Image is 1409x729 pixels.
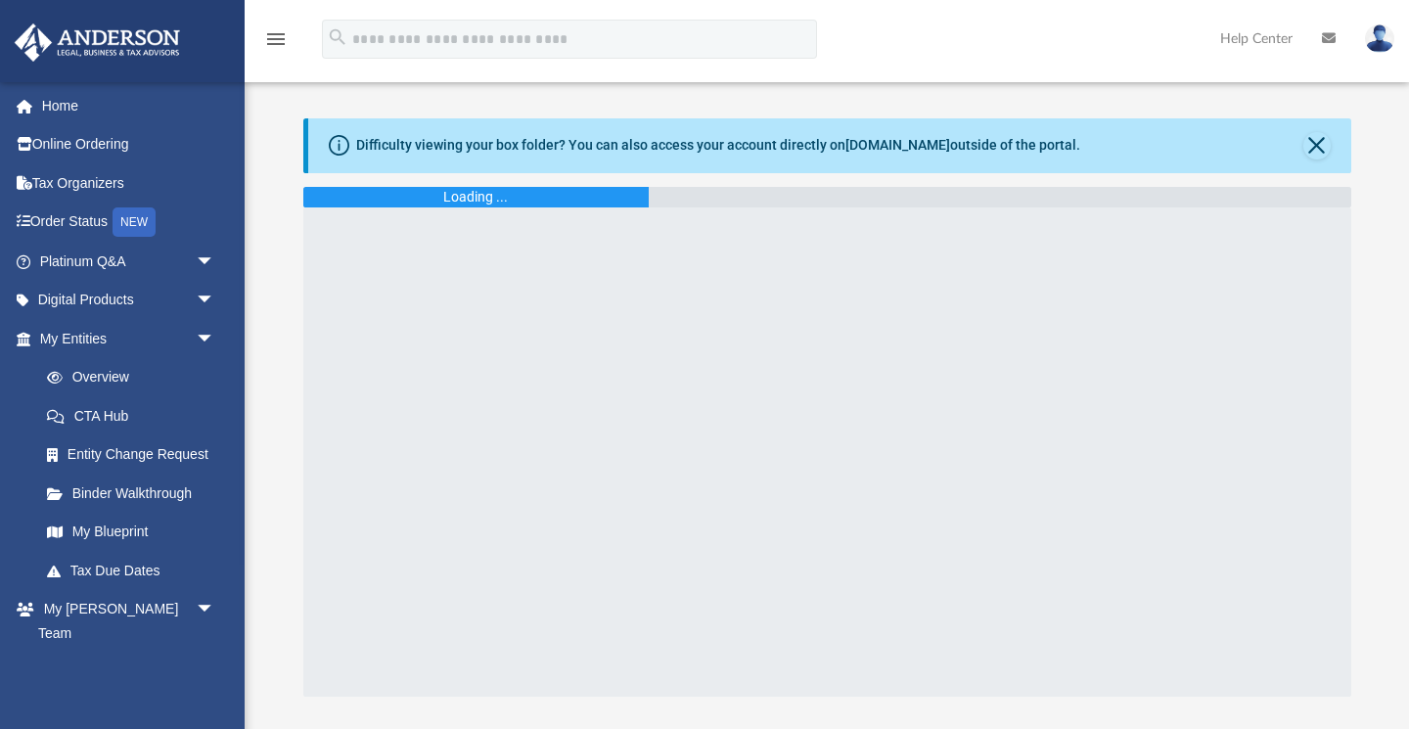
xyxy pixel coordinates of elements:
[14,281,245,320] a: Digital Productsarrow_drop_down
[196,319,235,359] span: arrow_drop_down
[113,207,156,237] div: NEW
[14,242,245,281] a: Platinum Q&Aarrow_drop_down
[14,163,245,203] a: Tax Organizers
[14,125,245,164] a: Online Ordering
[196,281,235,321] span: arrow_drop_down
[14,86,245,125] a: Home
[9,23,186,62] img: Anderson Advisors Platinum Portal
[196,242,235,282] span: arrow_drop_down
[264,27,288,51] i: menu
[1303,132,1331,159] button: Close
[196,590,235,630] span: arrow_drop_down
[845,137,950,153] a: [DOMAIN_NAME]
[27,396,245,435] a: CTA Hub
[14,203,245,243] a: Order StatusNEW
[443,187,508,207] div: Loading ...
[27,513,235,552] a: My Blueprint
[27,435,245,475] a: Entity Change Request
[27,474,245,513] a: Binder Walkthrough
[327,26,348,48] i: search
[1365,24,1394,53] img: User Pic
[264,37,288,51] a: menu
[14,319,245,358] a: My Entitiesarrow_drop_down
[14,590,235,653] a: My [PERSON_NAME] Teamarrow_drop_down
[27,551,245,590] a: Tax Due Dates
[27,358,245,397] a: Overview
[356,135,1080,156] div: Difficulty viewing your box folder? You can also access your account directly on outside of the p...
